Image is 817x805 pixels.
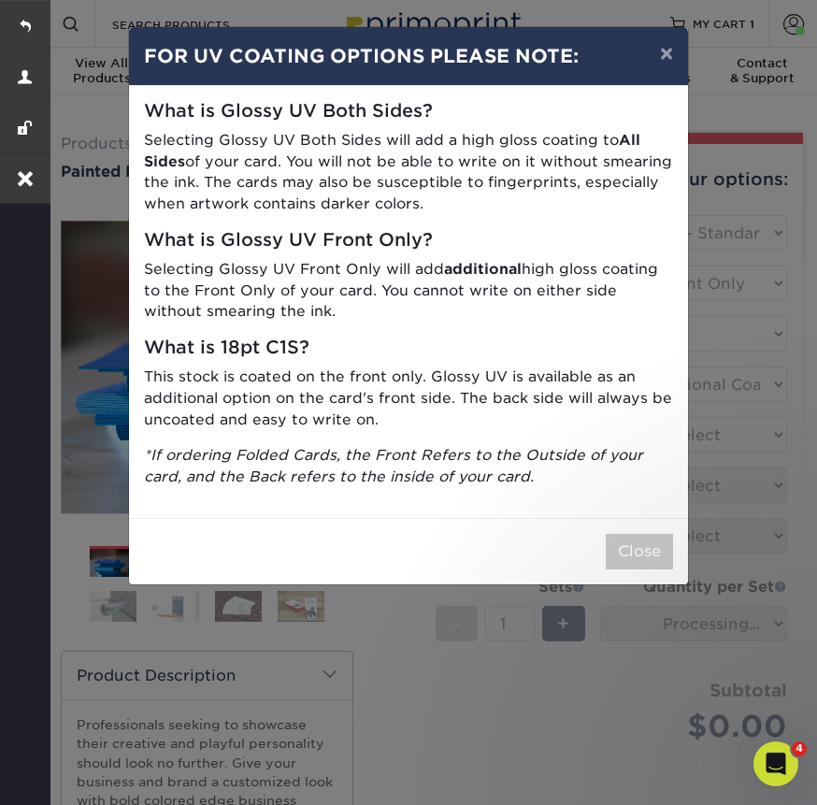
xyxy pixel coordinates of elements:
[144,338,673,359] h5: What is 18pt C1S?
[645,27,688,79] button: ×
[144,101,673,122] h5: What is Glossy UV Both Sides?
[144,259,673,323] p: Selecting Glossy UV Front Only will add high gloss coating to the Front Only of your card. You ca...
[144,230,673,252] h5: What is Glossy UV Front Only?
[792,741,807,756] span: 4
[144,42,673,70] h4: FOR UV COATING OPTIONS PLEASE NOTE:
[753,741,798,786] iframe: Intercom live chat
[144,446,643,485] i: *If ordering Folded Cards, the Front Refers to the Outside of your card, and the Back refers to t...
[444,260,522,278] strong: additional
[144,130,673,215] p: Selecting Glossy UV Both Sides will add a high gloss coating to of your card. You will not be abl...
[606,534,673,569] button: Close
[144,131,640,170] strong: All Sides
[144,367,673,430] p: This stock is coated on the front only. Glossy UV is available as an additional option on the car...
